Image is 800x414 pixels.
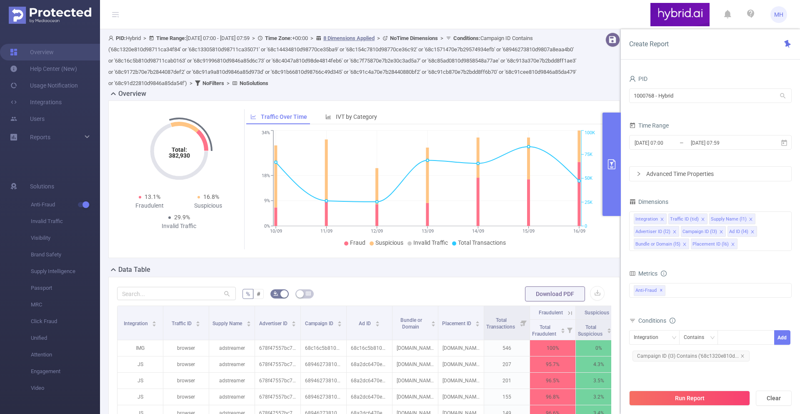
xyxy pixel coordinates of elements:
[681,226,726,237] li: Campaign ID (l3)
[607,330,611,332] i: icon: caret-down
[163,373,209,389] p: browser
[108,35,576,86] span: Hybrid [DATE] 07:00 - [DATE] 07:59 +00:00
[209,356,255,372] p: adstreamer
[196,320,200,322] i: icon: caret-up
[270,228,282,234] tspan: 10/09
[661,271,667,276] i: icon: info-circle
[212,321,243,326] span: Supply Name
[539,310,563,316] span: Fraudulent
[31,280,100,296] span: Passport
[261,113,307,120] span: Traffic Over Time
[336,113,377,120] span: IVT by Category
[634,137,701,148] input: Start date
[202,80,224,86] b: No Filters
[347,389,392,405] p: 68a2dc6470e7b238c45a73b6
[560,327,565,332] div: Sort
[350,239,365,246] span: Fraud
[576,356,621,372] p: 4.3%
[117,287,236,300] input: Search...
[750,230,755,235] i: icon: close
[163,340,209,356] p: browser
[630,167,791,181] div: icon: rightAdvanced Time Properties
[308,35,316,41] span: >
[578,324,604,337] span: Total Suspicious
[255,373,300,389] p: 678f47557bc72f4c64fa328e
[431,320,436,322] i: icon: caret-up
[375,320,380,325] div: Sort
[10,94,62,110] a: Integrations
[719,230,723,235] i: icon: close
[31,330,100,346] span: Unified
[392,373,438,389] p: [DOMAIN_NAME]
[187,80,195,86] span: >
[475,320,480,325] div: Sort
[262,173,270,178] tspan: 18%
[306,291,311,296] i: icon: table
[392,356,438,372] p: [DOMAIN_NAME]
[347,373,392,389] p: 68a2dc6470e7b238c45a73bd
[246,291,250,297] span: %
[209,373,255,389] p: adstreamer
[224,80,232,86] span: >
[257,291,260,297] span: #
[431,320,436,325] div: Sort
[10,44,54,60] a: Overview
[30,129,50,146] a: Reports
[438,35,446,41] span: >
[670,214,699,225] div: Traffic ID (tid)
[740,354,745,358] i: icon: close
[629,391,750,406] button: Run Report
[375,35,382,41] span: >
[273,291,278,296] i: icon: bg-colors
[629,40,669,48] span: Create Report
[264,198,270,204] tspan: 9%
[635,226,670,237] div: Advertiser ID (l2)
[560,330,565,332] i: icon: caret-down
[711,214,747,225] div: Supply Name (l1)
[629,122,669,129] span: Time Range
[634,213,667,224] li: Integration
[749,217,753,222] i: icon: close
[179,201,238,210] div: Suspicious
[629,270,657,277] span: Metrics
[585,200,592,205] tspan: 25K
[472,228,484,234] tspan: 14/09
[30,134,50,141] span: Reports
[629,198,668,205] span: Dimensions
[576,340,621,356] p: 0%
[682,242,687,247] i: icon: close
[585,223,587,229] tspan: 0
[672,230,677,235] i: icon: close
[701,217,705,222] i: icon: close
[10,60,77,77] a: Help Center (New)
[530,373,575,389] p: 96.5%
[359,321,372,326] span: Ad ID
[259,321,289,326] span: Advertiser ID
[438,373,484,389] p: [DOMAIN_NAME]
[634,285,665,296] span: Anti-Fraud
[117,373,163,389] p: JS
[629,75,647,82] span: PID
[250,35,257,41] span: >
[390,35,438,41] b: No Time Dimensions
[141,35,149,41] span: >
[31,296,100,313] span: MRC
[174,214,190,221] span: 29.9%
[484,373,530,389] p: 201
[292,323,296,326] i: icon: caret-down
[117,356,163,372] p: JS
[392,340,438,356] p: [DOMAIN_NAME]
[486,317,516,330] span: Total Transactions
[118,89,146,99] h2: Overview
[255,356,300,372] p: 678f47557bc72f4c64fa328e
[629,75,636,82] i: icon: user
[400,317,422,330] span: Bundle or Domain
[31,380,100,396] span: Video
[108,35,116,41] i: icon: user
[431,323,436,326] i: icon: caret-down
[163,356,209,372] p: browser
[375,323,380,326] i: icon: caret-down
[672,335,677,341] i: icon: down
[265,35,292,41] b: Time Zone:
[532,324,557,337] span: Total Fraudulent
